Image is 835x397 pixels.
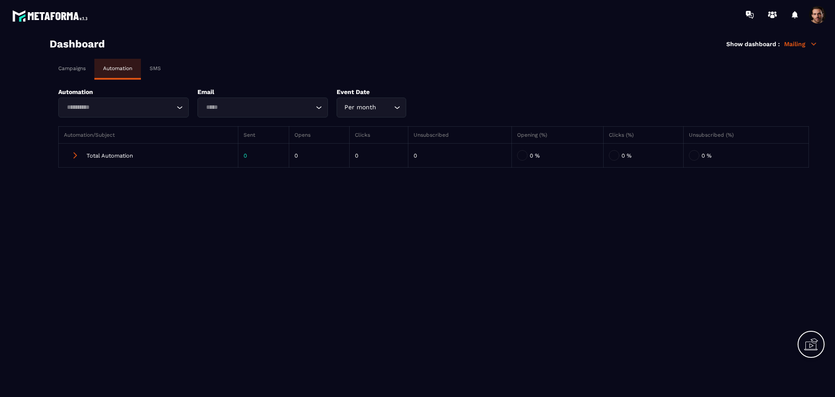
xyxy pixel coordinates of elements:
[512,127,604,144] th: Opening (%)
[289,144,350,168] td: 0
[203,103,314,112] input: Search for option
[150,65,161,71] p: SMS
[12,8,90,24] img: logo
[784,40,818,48] p: Mailing
[350,127,408,144] th: Clicks
[337,88,445,95] p: Event Date
[684,127,809,144] th: Unsubscribed (%)
[64,149,233,162] div: Total Automation
[238,127,289,144] th: Sent
[604,127,684,144] th: Clicks (%)
[238,144,289,168] td: 0
[103,65,132,71] p: Automation
[58,65,86,71] p: Campaigns
[197,88,328,95] p: Email
[58,88,189,95] p: Automation
[337,98,406,118] div: Search for option
[609,149,678,162] div: 0 %
[64,103,174,112] input: Search for option
[59,127,238,144] th: Automation/Subject
[350,144,408,168] td: 0
[378,103,392,112] input: Search for option
[342,103,378,112] span: Per month
[408,127,512,144] th: Unsubscribed
[50,38,105,50] h3: Dashboard
[197,98,328,118] div: Search for option
[289,127,350,144] th: Opens
[689,149,803,162] div: 0 %
[726,40,780,47] p: Show dashboard :
[517,149,598,162] div: 0 %
[58,98,189,118] div: Search for option
[408,144,512,168] td: 0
